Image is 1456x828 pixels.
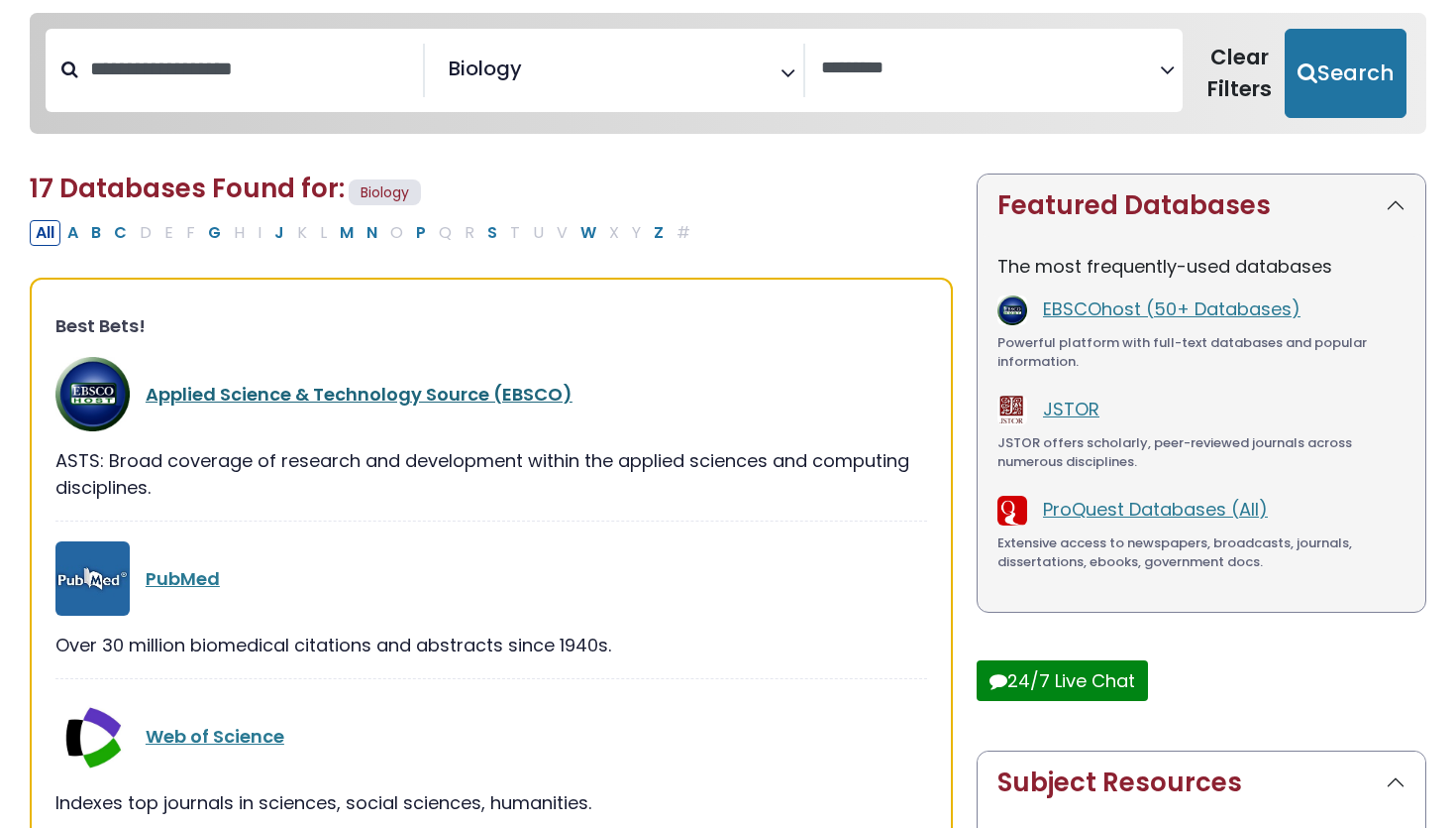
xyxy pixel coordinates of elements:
a: PubMed [146,566,220,591]
textarea: Search [821,59,1160,79]
div: Powerful platform with full-text databases and popular information. [997,333,1405,372]
button: Subject Resources [978,752,1425,814]
a: Web of Science [146,724,284,749]
div: Alpha-list to filter by first letter of database name [30,219,698,244]
button: Clear Filters [1195,29,1285,118]
a: Applied Science & Technology Source (EBSCO) [146,382,572,407]
button: Featured Databases [978,175,1425,237]
div: Indexes top journals in sciences, social sciences, humanities. [55,789,927,816]
button: Filter Results S [481,220,503,246]
div: Over 30 million biomedical citations and abstracts since 1940s. [55,632,927,658]
button: Filter Results G [202,220,227,246]
button: Submit for Search Results [1285,29,1406,118]
li: Biology [441,54,522,83]
button: All [30,220,60,246]
div: ASTS: Broad coverage of research and development within the applied sciences and computing discip... [55,447,927,501]
button: Filter Results Z [648,220,670,246]
div: JSTOR offers scholarly, peer-reviewed journals across numerous disciplines. [997,433,1405,472]
a: EBSCOhost (50+ Databases) [1043,296,1300,321]
button: Filter Results M [334,220,360,246]
p: The most frequently-used databases [997,253,1405,280]
nav: Search filters [30,13,1426,134]
button: Filter Results W [574,220,602,246]
input: Search database by title or keyword [78,53,423,85]
button: Filter Results J [268,220,290,246]
a: JSTOR [1043,397,1099,421]
button: Filter Results C [108,220,133,246]
a: ProQuest Databases (All) [1043,497,1268,522]
button: 24/7 Live Chat [977,660,1148,701]
textarea: Search [526,64,540,85]
span: Biology [449,54,522,83]
span: Biology [349,179,421,206]
button: Filter Results P [410,220,432,246]
button: Filter Results N [361,220,383,246]
button: Filter Results A [61,220,84,246]
button: Filter Results B [85,220,107,246]
div: Extensive access to newspapers, broadcasts, journals, dissertations, ebooks, government docs. [997,533,1405,572]
span: 17 Databases Found for: [30,171,345,206]
h3: Best Bets! [55,315,927,337]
